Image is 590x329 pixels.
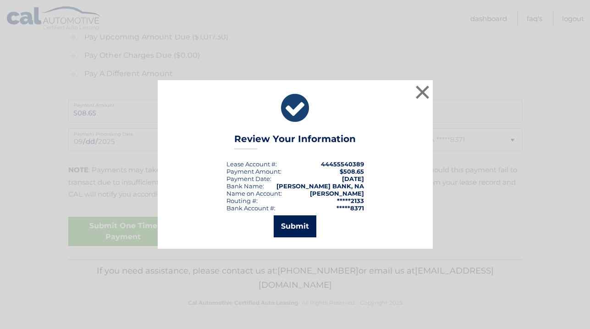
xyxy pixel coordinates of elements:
[226,168,281,175] div: Payment Amount:
[226,175,270,182] span: Payment Date
[226,160,277,168] div: Lease Account #:
[226,204,276,212] div: Bank Account #:
[226,175,271,182] div: :
[226,182,264,190] div: Bank Name:
[340,168,364,175] span: $508.65
[274,215,316,237] button: Submit
[414,83,432,101] button: ×
[310,190,364,197] strong: [PERSON_NAME]
[276,182,364,190] strong: [PERSON_NAME] BANK, NA
[321,160,364,168] strong: 44455540389
[342,175,364,182] span: [DATE]
[226,197,258,204] div: Routing #:
[234,133,356,149] h3: Review Your Information
[226,190,282,197] div: Name on Account:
